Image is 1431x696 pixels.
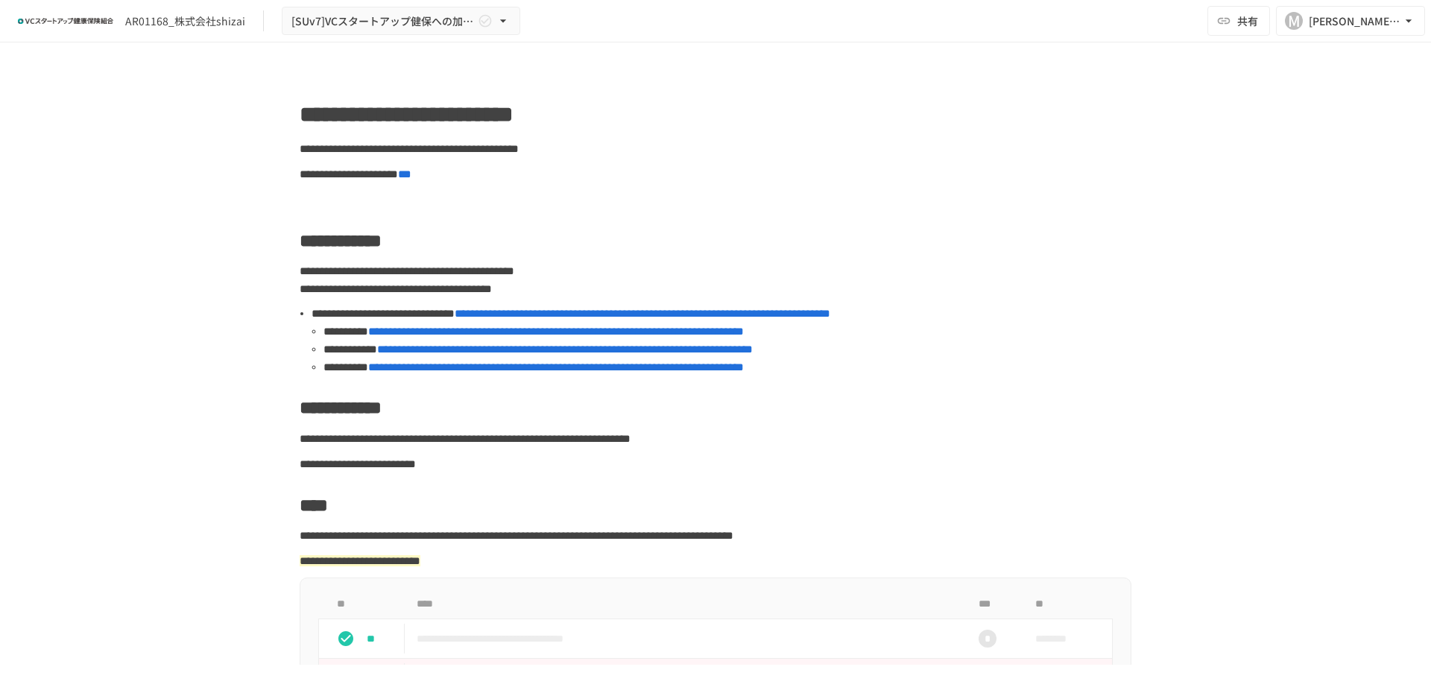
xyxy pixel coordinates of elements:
[1309,12,1401,31] div: [PERSON_NAME][EMAIL_ADDRESS][DOMAIN_NAME]
[1207,6,1270,36] button: 共有
[331,663,361,693] button: status
[291,12,475,31] span: [SUv7]VCスタートアップ健保への加入申請手続き
[1285,12,1303,30] div: M
[282,7,520,36] button: [SUv7]VCスタートアップ健保への加入申請手続き
[18,9,113,33] img: ZDfHsVrhrXUoWEWGWYf8C4Fv4dEjYTEDCNvmL73B7ox
[1237,13,1258,29] span: 共有
[1276,6,1425,36] button: M[PERSON_NAME][EMAIL_ADDRESS][DOMAIN_NAME]
[331,624,361,654] button: status
[125,13,245,29] div: AR01168_株式会社shizai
